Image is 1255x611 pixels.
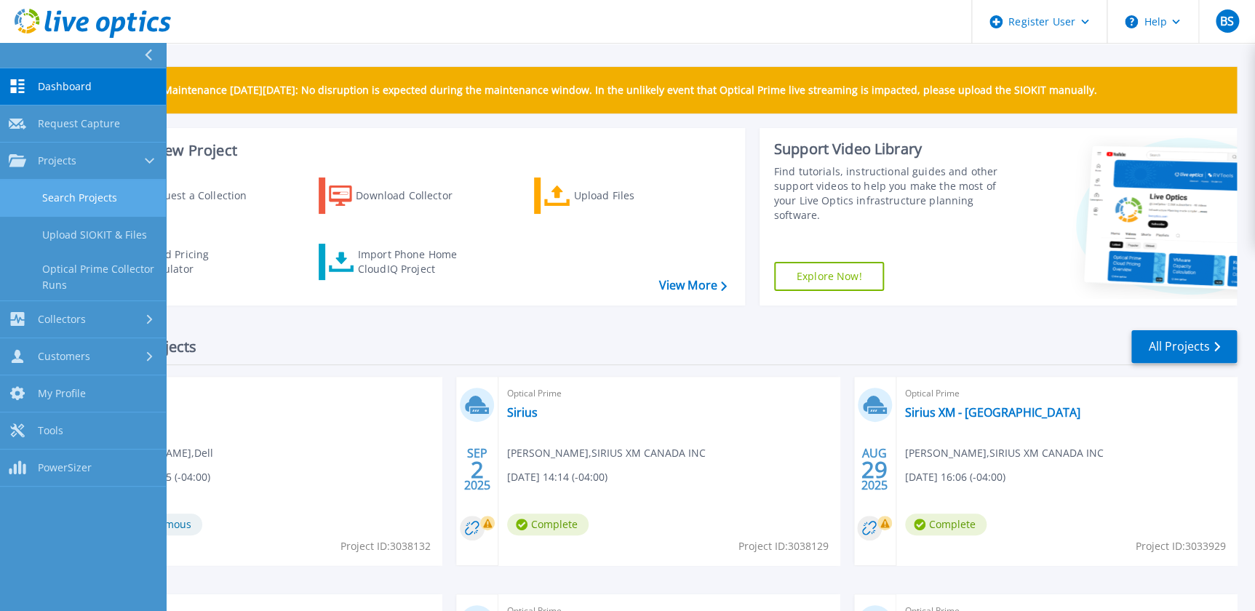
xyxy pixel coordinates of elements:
[1220,15,1234,27] span: BS
[774,140,1016,159] div: Support Video Library
[507,386,830,402] span: Optical Prime
[103,143,726,159] h3: Start a New Project
[38,80,92,93] span: Dashboard
[356,181,472,210] div: Download Collector
[38,424,63,437] span: Tools
[905,469,1005,485] span: [DATE] 16:06 (-04:00)
[340,538,431,554] span: Project ID: 3038132
[861,443,888,496] div: AUG 2025
[103,177,266,214] a: Request a Collection
[1131,330,1237,363] a: All Projects
[38,117,120,130] span: Request Capture
[1136,538,1226,554] span: Project ID: 3033929
[774,262,885,291] a: Explore Now!
[38,350,90,363] span: Customers
[905,386,1228,402] span: Optical Prime
[738,538,829,554] span: Project ID: 3038129
[658,279,726,292] a: View More
[38,461,92,474] span: PowerSizer
[103,244,266,280] a: Cloud Pricing Calculator
[38,387,86,400] span: My Profile
[38,154,76,167] span: Projects
[507,469,607,485] span: [DATE] 14:14 (-04:00)
[358,247,471,276] div: Import Phone Home CloudIQ Project
[573,181,690,210] div: Upload Files
[905,445,1104,461] span: [PERSON_NAME] , SIRIUS XM CANADA INC
[507,405,538,420] a: Sirius
[861,463,888,476] span: 29
[145,181,261,210] div: Request a Collection
[38,313,86,326] span: Collectors
[319,177,481,214] a: Download Collector
[110,386,433,402] span: Optical Prime
[471,463,484,476] span: 2
[774,164,1016,223] div: Find tutorials, instructional guides and other support videos to help you make the most of your L...
[507,514,589,535] span: Complete
[534,177,696,214] a: Upload Files
[108,84,1097,96] p: Scheduled Maintenance [DATE][DATE]: No disruption is expected during the maintenance window. In t...
[507,445,706,461] span: [PERSON_NAME] , SIRIUS XM CANADA INC
[905,514,987,535] span: Complete
[905,405,1080,420] a: Sirius XM - [GEOGRAPHIC_DATA]
[463,443,491,496] div: SEP 2025
[143,247,259,276] div: Cloud Pricing Calculator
